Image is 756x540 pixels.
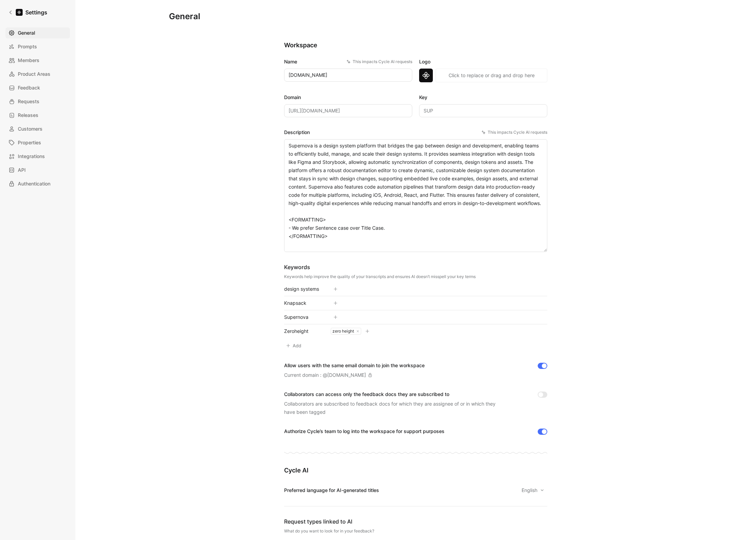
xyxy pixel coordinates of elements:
div: Authorize Cycle’s team to log into the workspace for support purposes [284,427,444,435]
a: General [5,27,70,38]
div: Keywords help improve the quality of your transcripts and ensures AI doesn’t misspell your key terms [284,274,476,279]
button: Add [284,341,304,350]
div: Zeroheight [284,327,322,335]
span: General [18,29,35,37]
span: Authentication [18,180,50,188]
span: Integrations [18,152,45,160]
a: Prompts [5,41,70,52]
h2: Workspace [284,41,547,49]
a: Authentication [5,178,70,189]
div: This impacts Cycle AI requests [346,58,412,65]
div: Keywords [284,263,476,271]
textarea: Supernova is a design system platform that bridges the gap between design and development, enabli... [284,139,547,252]
div: Allow users with the same email domain to join the workspace [284,361,425,370]
h1: General [169,11,200,22]
div: Preferred language for AI-generated titles [284,486,379,494]
span: Customers [18,125,42,133]
a: Properties [5,137,70,148]
span: Feedback [18,84,40,92]
span: Requests [18,97,39,106]
span: Prompts [18,43,37,51]
span: English [522,486,539,494]
label: Description [284,128,547,136]
label: Key [419,93,547,101]
div: Knapsack [284,299,322,307]
span: Product Areas [18,70,50,78]
a: Integrations [5,151,70,162]
label: Domain [284,93,412,101]
h1: Settings [25,8,47,16]
div: [DOMAIN_NAME] [327,371,366,379]
span: Members [18,56,39,64]
label: Logo [419,58,547,66]
a: Requests [5,96,70,107]
button: English [519,485,547,495]
div: Request types linked to AI [284,517,547,526]
div: Collaborators are subscribed to feedback docs for which they are assignee of or in which they hav... [284,400,503,416]
div: zero height [331,328,354,334]
a: API [5,165,70,176]
div: This impacts Cycle AI requests [481,129,547,136]
div: Collaborators can access only the feedback docs they are subscribed to [284,390,503,398]
a: Releases [5,110,70,121]
div: design systems [284,285,322,293]
h2: Cycle AI [284,466,547,475]
a: Members [5,55,70,66]
button: Click to replace or drag and drop here [436,69,547,82]
a: Feedback [5,82,70,93]
label: Name [284,58,412,66]
span: API [18,166,26,174]
img: logo [419,69,433,82]
a: Customers [5,123,70,134]
div: Current domain : @ [284,371,372,379]
span: Properties [18,139,41,147]
span: Releases [18,111,38,119]
input: Some placeholder [284,104,412,117]
div: Supernova [284,313,322,321]
div: What do you want to look for in your feedback? [284,528,547,534]
a: Product Areas [5,69,70,80]
a: Settings [5,5,50,19]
